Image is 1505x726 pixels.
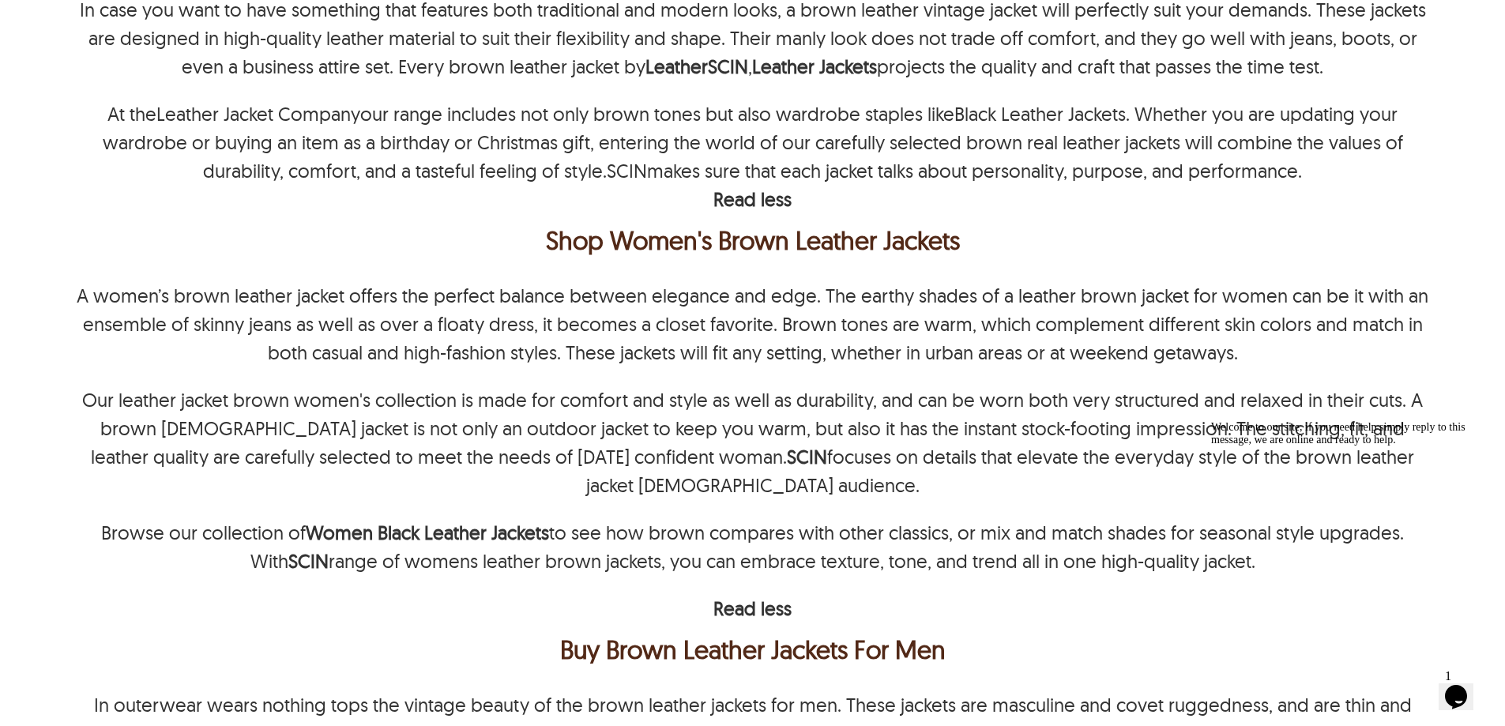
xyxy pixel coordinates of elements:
[645,55,748,78] a: LeatherSCIN
[607,159,647,182] a: SCIN
[713,187,792,211] b: Read less
[1439,663,1489,710] iframe: chat widget
[75,630,1430,668] h2: Buy Brown Leather Jackets For Men
[79,221,1426,259] div: Shop Women's Brown Leather Jackets
[288,549,329,573] a: SCIN
[75,281,1430,367] p: A women’s brown leather jacket offers the perfect balance between elegance and edge. The earthy s...
[6,6,291,32] div: Welcome to our site, if you need help simply reply to this message, we are online and ready to help.
[713,596,792,620] b: Read less
[75,518,1430,575] p: Browse our collection of to see how brown compares with other classics, or mix and match shades f...
[954,102,1126,126] a: Black Leather Jackets
[79,630,1426,668] div: Buy Brown Leather Jackets For Men
[6,6,261,31] span: Welcome to our site, if you need help simply reply to this message, we are online and ready to help.
[1205,415,1489,655] iframe: chat widget
[752,55,877,78] a: Leather Jackets
[787,445,827,468] a: SCIN
[306,521,549,544] a: Women Black Leather Jackets
[75,221,1430,259] h2: Shop Women's Brown Leather Jackets
[156,102,360,126] a: Leather Jacket Company
[75,386,1430,499] p: Our leather jacket brown women's collection is made for comfort and style as well as durability, ...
